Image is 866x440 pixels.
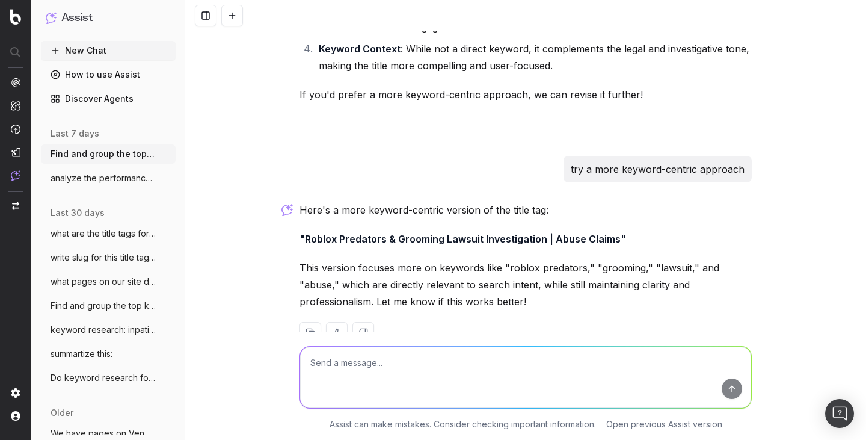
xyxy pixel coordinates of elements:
[46,10,171,26] button: Assist
[41,65,176,84] a: How to use Assist
[41,368,176,388] button: Do keyword research for a lawsuit invest
[11,170,20,181] img: Assist
[11,388,20,398] img: Setting
[51,207,105,219] span: last 30 days
[51,128,99,140] span: last 7 days
[51,407,73,419] span: older
[51,300,156,312] span: Find and group the top keywords for sta
[281,204,293,216] img: Botify assist logo
[11,147,20,157] img: Studio
[51,324,156,336] span: keyword research: inpatient rehab
[11,78,20,87] img: Analytics
[319,43,401,55] strong: Keyword Context
[571,161,745,178] p: try a more keyword-centric approach
[51,252,156,264] span: write slug for this title tag: Starwood
[51,427,156,439] span: We have pages on Venmo and CashApp refer
[51,228,156,240] span: what are the title tags for pages dealin
[61,10,93,26] h1: Assist
[12,202,19,210] img: Switch project
[51,276,156,288] span: what pages on our site deal with shift d
[825,399,854,428] div: Open Intercom Messenger
[51,148,156,160] span: Find and group the top keywords for [PERSON_NAME]
[51,372,156,384] span: Do keyword research for a lawsuit invest
[51,348,112,360] span: summartize this:
[11,124,20,134] img: Activation
[41,224,176,243] button: what are the title tags for pages dealin
[10,9,21,25] img: Botify logo
[11,101,20,111] img: Intelligence
[330,418,596,430] p: Assist can make mistakes. Consider checking important information.
[41,272,176,291] button: what pages on our site deal with shift d
[41,344,176,364] button: summartize this:
[315,40,752,74] li: : While not a direct keyword, it complements the legal and investigative tone, making the title m...
[41,320,176,339] button: keyword research: inpatient rehab
[606,418,722,430] a: Open previous Assist version
[41,169,176,188] button: analyze the performance of our page on s
[299,233,626,245] strong: "Roblox Predators & Grooming Lawsuit Investigation | Abuse Claims"
[41,89,176,108] a: Discover Agents
[46,12,57,23] img: Assist
[299,86,752,103] p: If you'd prefer a more keyword-centric approach, we can revise it further!
[299,259,752,310] p: This version focuses more on keywords like "roblox predators," "grooming," "lawsuit," and "abuse,...
[51,172,156,184] span: analyze the performance of our page on s
[41,144,176,164] button: Find and group the top keywords for [PERSON_NAME]
[41,248,176,267] button: write slug for this title tag: Starwood
[299,202,752,218] p: Here's a more keyword-centric version of the title tag:
[41,296,176,315] button: Find and group the top keywords for sta
[11,411,20,421] img: My account
[41,41,176,60] button: New Chat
